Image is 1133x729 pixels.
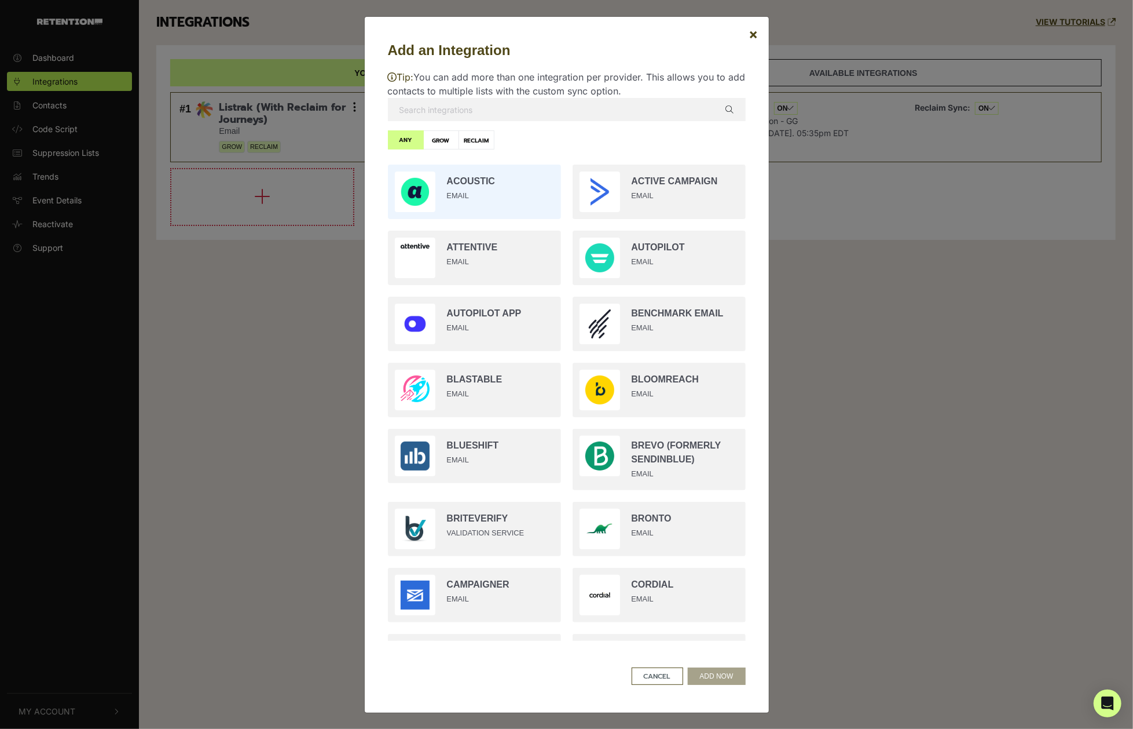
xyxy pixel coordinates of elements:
span: Tip: [388,71,414,83]
label: GROW [423,130,459,150]
div: Open Intercom Messenger [1094,690,1121,717]
span: × [749,25,758,42]
label: ANY [388,130,424,150]
p: You can add more than one integration per provider. This allows you to add contacts to multiple l... [388,70,746,98]
label: RECLAIM [459,130,494,150]
h5: Add an Integration [388,40,746,61]
input: Search integrations [388,98,746,121]
button: Close [740,18,768,50]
